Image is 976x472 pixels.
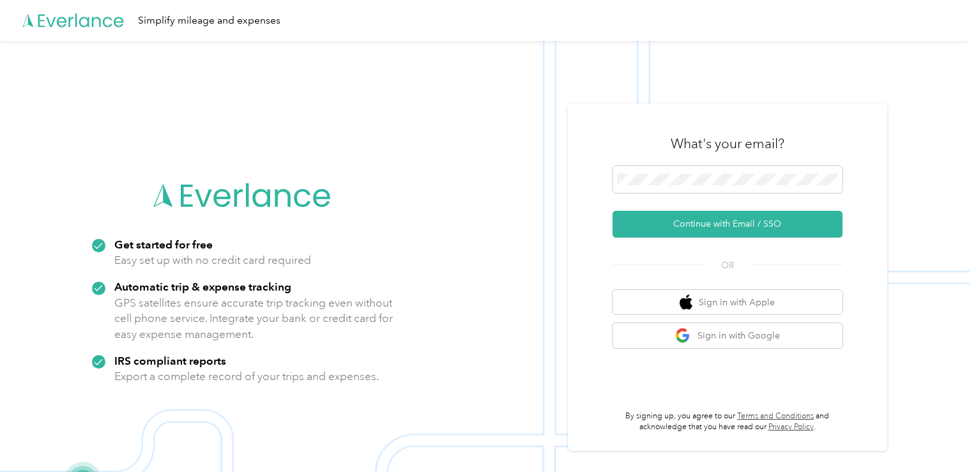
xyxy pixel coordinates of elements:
strong: Automatic trip & expense tracking [114,280,291,293]
div: Simplify mileage and expenses [138,13,280,29]
button: apple logoSign in with Apple [613,290,843,315]
button: google logoSign in with Google [613,323,843,348]
img: google logo [675,328,691,344]
button: Continue with Email / SSO [613,211,843,238]
span: OR [705,259,750,272]
strong: IRS compliant reports [114,354,226,367]
p: Easy set up with no credit card required [114,252,311,268]
p: GPS satellites ensure accurate trip tracking even without cell phone service. Integrate your bank... [114,295,393,342]
a: Privacy Policy [768,422,814,432]
strong: Get started for free [114,238,213,251]
a: Terms and Conditions [737,411,814,421]
img: apple logo [680,294,692,310]
h3: What's your email? [671,135,784,153]
p: By signing up, you agree to our and acknowledge that you have read our . [613,411,843,433]
p: Export a complete record of your trips and expenses. [114,369,379,384]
